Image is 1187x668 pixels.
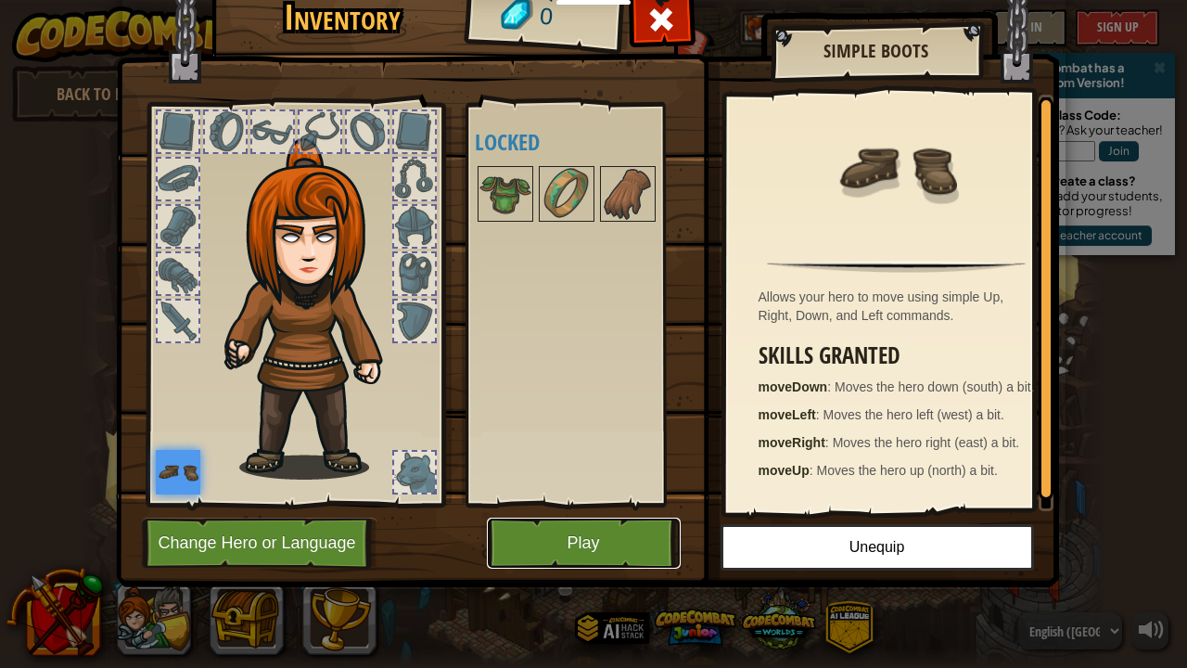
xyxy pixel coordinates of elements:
span: : [816,407,823,422]
span: : [825,435,833,450]
button: Unequip [721,524,1034,571]
button: Play [487,518,681,569]
img: portrait.png [479,168,531,220]
strong: moveUp [759,463,810,478]
span: Moves the hero left (west) a bit. [823,407,1004,422]
h4: Locked [475,130,708,154]
span: Moves the hero up (north) a bit. [817,463,998,478]
span: : [827,379,835,394]
button: Change Hero or Language [142,518,377,569]
span: Moves the hero right (east) a bit. [833,435,1020,450]
img: portrait.png [156,450,200,495]
img: portrait.png [836,109,957,229]
strong: moveRight [759,435,825,450]
img: portrait.png [602,168,654,220]
img: hair_f2.png [216,138,415,480]
strong: moveDown [759,379,828,394]
strong: moveLeft [759,407,816,422]
span: : [810,463,817,478]
h2: Simple Boots [789,41,964,61]
img: hr.png [767,261,1025,273]
div: Allows your hero to move using simple Up, Right, Down, and Left commands. [759,288,1044,325]
img: portrait.png [541,168,593,220]
h3: Skills Granted [759,343,1044,368]
span: Moves the hero down (south) a bit. [835,379,1035,394]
